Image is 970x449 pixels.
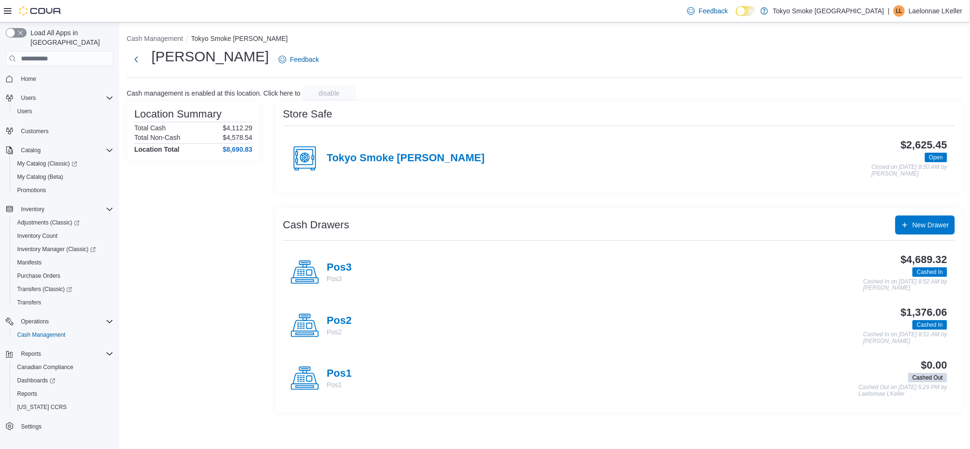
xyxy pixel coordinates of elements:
button: Tokyo Smoke [PERSON_NAME] [191,35,288,42]
span: Users [17,92,113,104]
span: Adjustments (Classic) [17,219,80,226]
h3: $0.00 [921,360,947,371]
span: Dashboards [13,375,113,386]
span: Settings [21,423,41,430]
span: Inventory Manager (Classic) [13,244,113,255]
h4: Pos1 [327,368,352,380]
a: Transfers (Classic) [10,283,117,296]
span: Load All Apps in [GEOGRAPHIC_DATA] [27,28,113,47]
a: My Catalog (Classic) [13,158,81,169]
span: Manifests [17,259,41,266]
a: Adjustments (Classic) [13,217,83,228]
div: Laelonnae LKeller [893,5,905,17]
span: Canadian Compliance [13,361,113,373]
span: Purchase Orders [17,272,60,280]
button: Reports [10,387,117,400]
button: Catalog [2,144,117,157]
a: Canadian Compliance [13,361,77,373]
span: Transfers [17,299,41,306]
button: Canadian Compliance [10,361,117,374]
button: My Catalog (Beta) [10,170,117,184]
button: disable [302,86,356,101]
h3: Cash Drawers [283,219,349,231]
button: Manifests [10,256,117,269]
h6: Total Non-Cash [134,134,180,141]
span: Promotions [13,185,113,196]
h3: $4,689.32 [900,254,947,265]
button: Next [127,50,146,69]
p: Pos1 [327,380,352,390]
span: disable [319,88,340,98]
a: Cash Management [13,329,69,341]
span: Manifests [13,257,113,268]
button: Reports [2,347,117,361]
a: Home [17,73,40,85]
span: Cashed In [917,268,943,276]
p: Cashed Out on [DATE] 5:29 PM by Laelonnae LKeller [859,384,947,397]
h3: $1,376.06 [900,307,947,318]
h4: Location Total [134,146,180,153]
span: Cashed Out [908,373,947,382]
button: Operations [17,316,53,327]
button: Inventory [17,204,48,215]
p: Tokyo Smoke [GEOGRAPHIC_DATA] [773,5,884,17]
a: Dashboards [10,374,117,387]
a: Settings [17,421,45,432]
button: Customers [2,124,117,137]
a: Inventory Manager (Classic) [10,243,117,256]
button: Settings [2,420,117,433]
span: Home [17,73,113,85]
button: Users [2,91,117,105]
h4: Pos2 [327,315,352,327]
p: Cash management is enabled at this location. Click here to [127,89,300,97]
span: Customers [17,125,113,137]
p: Pos2 [327,327,352,337]
span: Cashed In [912,320,947,330]
span: Feedback [699,6,728,16]
span: My Catalog (Beta) [17,173,63,181]
a: Customers [17,126,52,137]
span: New Drawer [912,220,949,230]
button: Home [2,72,117,86]
span: Users [13,106,113,117]
button: Users [10,105,117,118]
a: Promotions [13,185,50,196]
p: Closed on [DATE] 8:50 AM by [PERSON_NAME] [871,164,947,177]
a: Transfers [13,297,45,308]
button: Inventory [2,203,117,216]
img: Cova [19,6,62,16]
span: Inventory [21,205,44,213]
nav: An example of EuiBreadcrumbs [127,34,962,45]
span: Adjustments (Classic) [13,217,113,228]
span: Open [929,153,943,162]
button: Cash Management [10,328,117,342]
span: Catalog [21,146,40,154]
span: Promotions [17,186,46,194]
span: Open [925,153,947,162]
span: Customers [21,127,49,135]
span: Washington CCRS [13,401,113,413]
span: Cashed In [917,321,943,329]
span: Transfers (Classic) [13,283,113,295]
a: Users [13,106,36,117]
a: Reports [13,388,41,400]
a: Feedback [275,50,323,69]
span: Operations [21,318,49,325]
button: Cash Management [127,35,183,42]
h1: [PERSON_NAME] [151,47,269,66]
h3: $2,625.45 [900,139,947,151]
span: Feedback [290,55,319,64]
button: Promotions [10,184,117,197]
span: Purchase Orders [13,270,113,282]
button: Transfers [10,296,117,309]
p: Pos3 [327,274,352,283]
a: Dashboards [13,375,59,386]
span: Cash Management [17,331,65,339]
button: Users [17,92,40,104]
span: Inventory Count [17,232,58,240]
span: [US_STATE] CCRS [17,403,67,411]
button: Operations [2,315,117,328]
input: Dark Mode [736,6,756,16]
p: $4,578.54 [223,134,252,141]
